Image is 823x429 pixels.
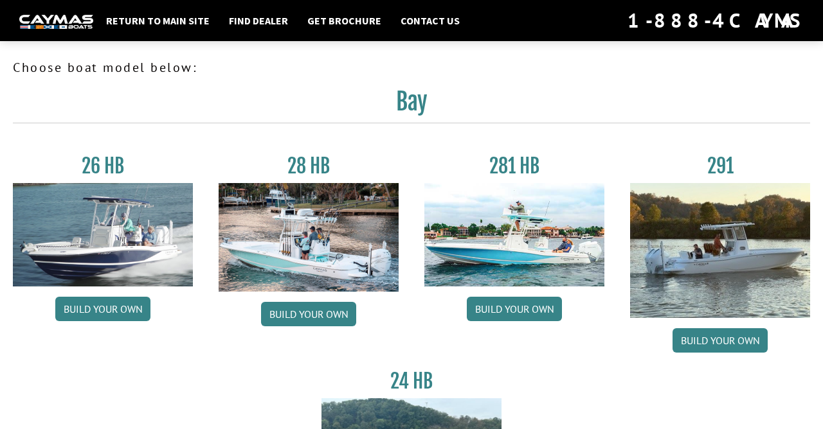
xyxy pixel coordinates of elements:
a: Contact Us [394,12,466,29]
h3: 291 [630,154,810,178]
img: 28-hb-twin.jpg [424,183,604,286]
a: Return to main site [100,12,216,29]
img: 26_new_photo_resized.jpg [13,183,193,286]
h2: Bay [13,87,810,123]
a: Build your own [467,297,562,321]
h3: 24 HB [321,369,502,393]
a: Find Dealer [222,12,294,29]
h3: 26 HB [13,154,193,178]
a: Build your own [673,328,768,353]
img: 291_Thumbnail.jpg [630,183,810,318]
a: Get Brochure [301,12,388,29]
p: Choose boat model below: [13,58,810,77]
div: 1-888-4CAYMAS [628,6,804,35]
a: Build your own [261,302,356,326]
img: 28_hb_thumbnail_for_caymas_connect.jpg [219,183,399,292]
img: white-logo-c9c8dbefe5ff5ceceb0f0178aa75bf4bb51f6bca0971e226c86eb53dfe498488.png [19,15,93,28]
h3: 28 HB [219,154,399,178]
a: Build your own [55,297,150,321]
h3: 281 HB [424,154,604,178]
